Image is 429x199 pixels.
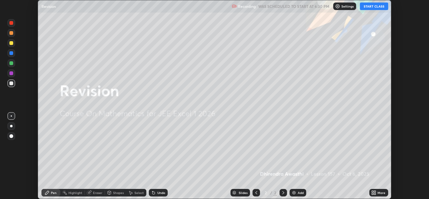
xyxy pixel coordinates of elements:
[51,191,57,194] div: Pen
[157,191,165,194] div: Undo
[270,191,272,195] div: /
[258,3,329,9] h5: WAS SCHEDULED TO START AT 6:30 PM
[298,191,304,194] div: Add
[273,190,277,196] div: 2
[291,190,296,195] img: add-slide-button
[335,4,340,9] img: class-settings-icons
[238,4,256,9] p: Recording
[232,4,237,9] img: recording.375f2c34.svg
[341,5,354,8] p: Settings
[93,191,102,194] div: Eraser
[377,191,385,194] div: More
[68,191,82,194] div: Highlight
[239,191,247,194] div: Slides
[134,191,144,194] div: Select
[263,191,269,195] div: 2
[360,3,388,10] button: START CLASS
[41,4,56,9] p: Revision
[113,191,124,194] div: Shapes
